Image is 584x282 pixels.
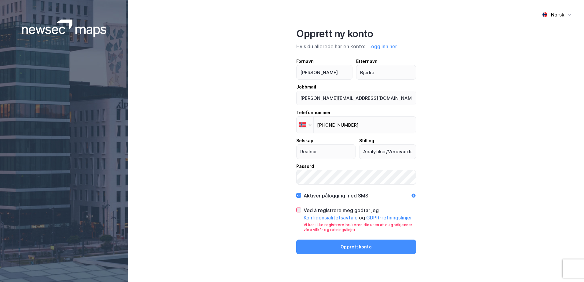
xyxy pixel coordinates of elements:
[304,192,368,199] div: Aktiver pålogging med SMS
[359,137,416,144] div: Stilling
[553,253,584,282] iframe: Chat Widget
[296,137,356,144] div: Selskap
[553,253,584,282] div: Kontrollprogram for chat
[551,11,564,18] div: Norsk
[296,163,416,170] div: Passord
[304,207,416,221] div: Ved å registrere meg godtar jeg og
[304,222,416,232] div: Vi kan ikke registrere brukeren din uten at du godkjenner våre vilkår og retningslinjer
[296,240,416,254] button: Opprett konto
[296,116,416,133] input: Telefonnummer
[296,109,416,116] div: Telefonnummer
[297,117,313,133] div: Norway: + 47
[296,28,416,40] div: Opprett ny konto
[356,58,416,65] div: Etternavn
[22,20,107,37] img: logoWhite.bf58a803f64e89776f2b079ca2356427.svg
[296,58,352,65] div: Fornavn
[296,83,416,91] div: Jobbmail
[367,42,399,50] button: Logg inn her
[296,42,416,50] div: Hvis du allerede har en konto:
